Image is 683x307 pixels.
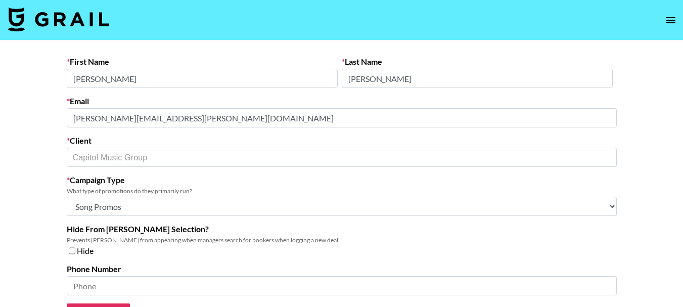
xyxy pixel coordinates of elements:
div: Prevents [PERSON_NAME] from appearing when managers search for bookers when logging a new deal. [67,236,617,244]
span: Hide [77,246,94,256]
button: open drawer [661,10,681,30]
img: Grail Talent [8,7,109,31]
input: First Name [67,69,338,88]
label: Email [67,96,617,106]
div: What type of promotions do they primarily run? [67,187,617,195]
label: Campaign Type [67,175,617,185]
label: Last Name [342,57,613,67]
label: Phone Number [67,264,617,274]
label: First Name [67,57,338,67]
label: Hide From [PERSON_NAME] Selection? [67,224,617,234]
input: Last Name [342,69,613,88]
input: Phone [67,276,617,295]
input: Email [67,108,617,127]
label: Client [67,136,617,146]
